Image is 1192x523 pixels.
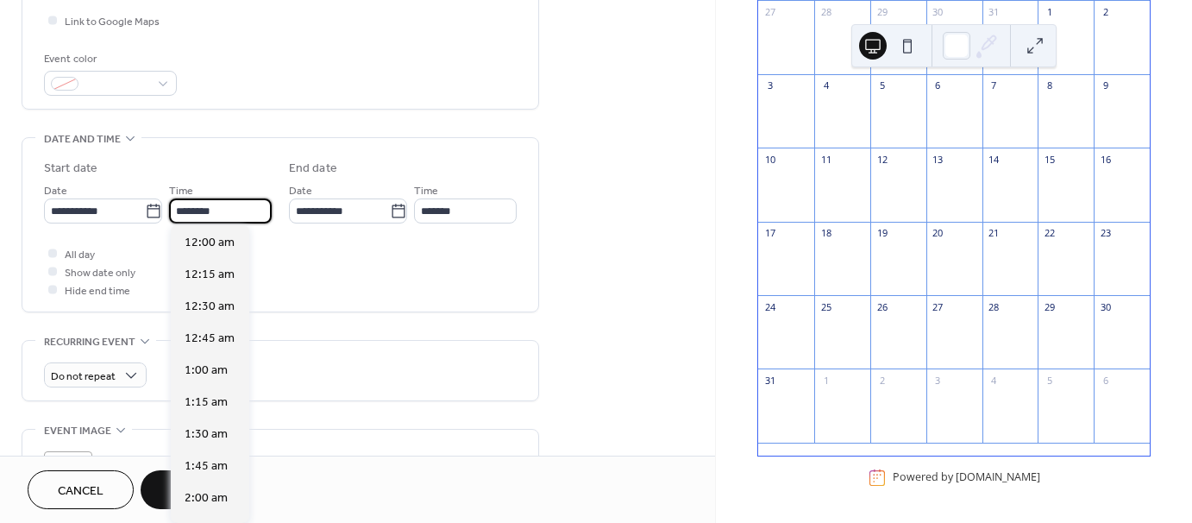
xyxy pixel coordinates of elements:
div: 2 [875,374,888,387]
span: Do not repeat [51,367,116,387]
div: 5 [875,79,888,92]
div: 6 [1099,374,1112,387]
div: End date [289,160,337,178]
a: [DOMAIN_NAME] [956,470,1040,485]
div: 10 [763,153,776,166]
span: Date and time [44,130,121,148]
span: Recurring event [44,333,135,351]
span: 1:45 am [185,457,228,476]
div: 21 [988,227,1001,240]
div: Powered by [893,470,1040,485]
div: 28 [819,6,832,19]
div: 3 [932,374,944,387]
div: 28 [988,300,1001,313]
div: 22 [1043,227,1056,240]
div: 29 [875,6,888,19]
div: 16 [1099,153,1112,166]
div: 5 [1043,374,1056,387]
span: 12:15 am [185,266,235,284]
div: 8 [1043,79,1056,92]
div: 18 [819,227,832,240]
div: 1 [819,374,832,387]
div: 1 [1043,6,1056,19]
span: All day [65,246,95,264]
div: 9 [1099,79,1112,92]
div: 2 [1099,6,1112,19]
span: Event image [44,422,111,440]
span: Date [289,182,312,200]
div: 11 [819,153,832,166]
div: 30 [1099,300,1112,313]
span: Date [44,182,67,200]
span: Link to Google Maps [65,13,160,31]
span: 12:45 am [185,330,235,348]
span: Time [169,182,193,200]
div: 4 [988,374,1001,387]
button: Cancel [28,470,134,509]
div: 24 [763,300,776,313]
span: 12:30 am [185,298,235,316]
div: 14 [988,153,1001,166]
span: 1:00 am [185,362,228,380]
span: Show date only [65,264,135,282]
span: 1:30 am [185,425,228,444]
div: 4 [819,79,832,92]
div: 20 [932,227,944,240]
div: 19 [875,227,888,240]
span: Cancel [58,482,104,501]
div: 3 [763,79,776,92]
div: Start date [44,160,97,178]
div: 17 [763,227,776,240]
div: 13 [932,153,944,166]
span: Time [414,182,438,200]
div: 15 [1043,153,1056,166]
button: Save [141,470,229,509]
div: 6 [932,79,944,92]
div: Event color [44,50,173,68]
div: 12 [875,153,888,166]
div: 27 [932,300,944,313]
div: 31 [988,6,1001,19]
div: 7 [988,79,1001,92]
div: 23 [1099,227,1112,240]
div: ; [44,451,92,500]
span: 12:00 am [185,234,235,252]
span: 1:15 am [185,394,228,412]
div: 27 [763,6,776,19]
span: 2:00 am [185,489,228,507]
span: Hide end time [65,282,130,300]
div: 29 [1043,300,1056,313]
div: 31 [763,374,776,387]
div: 30 [932,6,944,19]
div: 26 [875,300,888,313]
div: 25 [819,300,832,313]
